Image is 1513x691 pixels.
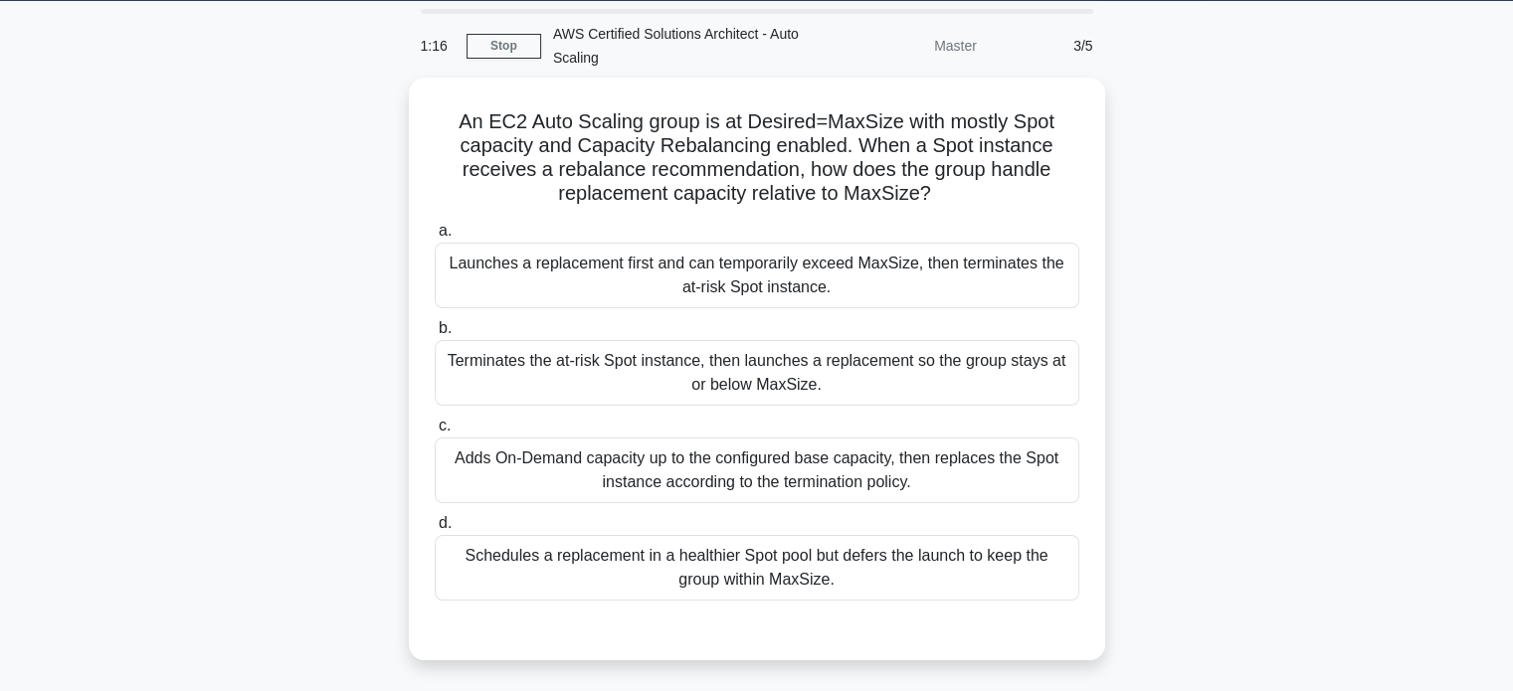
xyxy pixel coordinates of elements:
[439,319,452,336] span: b.
[435,243,1079,308] div: Launches a replacement first and can temporarily exceed MaxSize, then terminates the at-risk Spot...
[815,26,989,66] div: Master
[435,340,1079,406] div: Terminates the at-risk Spot instance, then launches a replacement so the group stays at or below ...
[439,417,451,433] span: c.
[435,535,1079,601] div: Schedules a replacement in a healthier Spot pool but defers the launch to keep the group within M...
[409,26,467,66] div: 1:16
[989,26,1105,66] div: 3/5
[467,34,541,59] a: Stop
[439,222,452,239] span: a.
[433,109,1081,207] h5: An EC2 Auto Scaling group is at Desired=MaxSize with mostly Spot capacity and Capacity Rebalancin...
[541,14,815,78] div: AWS Certified Solutions Architect - Auto Scaling
[439,514,452,531] span: d.
[435,437,1079,503] div: Adds On-Demand capacity up to the configured base capacity, then replaces the Spot instance accor...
